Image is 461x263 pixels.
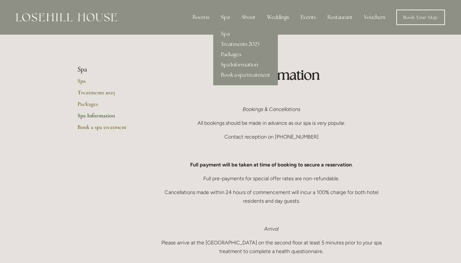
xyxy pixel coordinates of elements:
[77,100,139,112] a: Packages
[213,29,278,39] a: Spa
[213,70,278,80] a: Book a spa treatment
[159,188,384,205] p: Cancellations made within 24 hours of commencement will incur a 100% charge for both hotel reside...
[77,65,139,74] li: Spa
[77,123,139,135] a: Book a spa treatment
[159,132,384,141] p: Contact reception on [PHONE_NUMBER]
[216,11,235,24] div: Spa
[396,10,445,25] a: Book Your Stay
[159,160,384,169] p: .
[236,11,261,24] div: About
[264,226,279,232] em: Arrival
[188,11,214,24] div: Rooms
[322,11,358,24] div: Restaurant
[359,11,391,24] a: Vouchers
[77,77,139,89] a: Spa
[295,11,321,24] div: Events
[213,39,278,49] a: Treatments 2025
[159,174,384,183] p: Full pre-payments for special offer rates are non-refundable.
[190,162,352,168] strong: Full payment will be taken at time of booking to secure a reservation
[159,238,384,256] p: Please arrive at the [GEOGRAPHIC_DATA] on the second floor at least 5 minutes prior to your spa t...
[77,89,139,100] a: Treatments 2025
[262,11,294,24] div: Weddings
[77,112,139,123] a: Spa Information
[16,13,117,21] img: Losehill House
[213,49,278,60] a: Packages
[213,60,278,70] a: Spa Information
[159,119,384,127] p: All bookings should be made in advance as our spa is very popular.
[243,106,300,112] em: Bookings & Cancellations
